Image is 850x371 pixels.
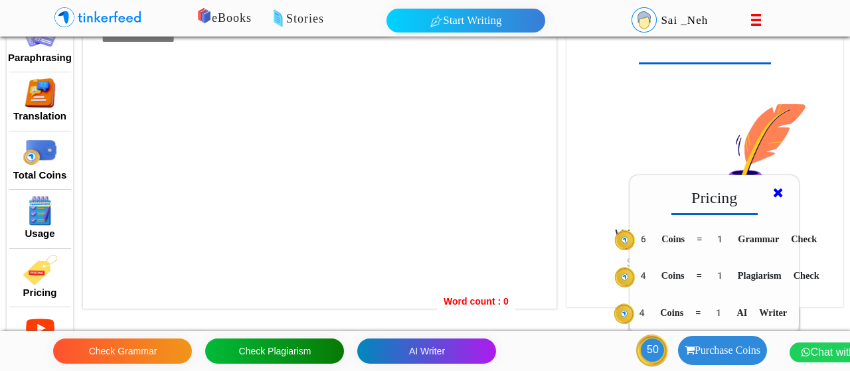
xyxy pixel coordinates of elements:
img: transaction%20histroy.png [23,196,57,226]
p: 4 Coins = 1 AI Writer [636,299,787,320]
p: 6 Coins = 1 Grammar Check [637,226,817,246]
p: Sai _Neh [657,9,711,33]
img: translate%20icon.png [23,78,57,108]
button: Translation [9,108,70,125]
button: Check Plagiarism [205,338,344,364]
button: Start Writing [386,9,545,33]
button: Pricing [19,285,61,301]
p: Stories [232,10,606,29]
p: 4 Coins = 1 Plagiarism Check [637,262,819,283]
button: Purchase Coins [678,336,767,365]
button: AI Writer [357,338,496,364]
img: pricing.png [23,255,57,285]
button: Total Coins [9,167,71,184]
p: 50 [641,338,664,362]
button: Paraphrasing [4,50,76,66]
button: Check Grammar [53,338,192,364]
div: Word count : 0 [437,288,515,315]
img: wallet.png [23,137,57,167]
p: eBooks [179,9,553,28]
img: write_p.jpg [693,100,821,208]
h4: Pricing [691,188,737,208]
button: Usage [21,226,58,242]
